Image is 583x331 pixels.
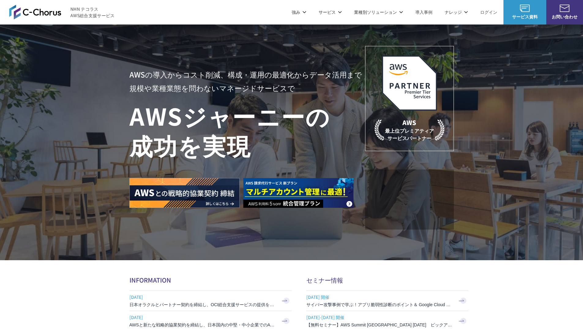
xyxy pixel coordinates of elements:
[503,13,546,20] span: サービス資料
[129,291,292,311] a: [DATE] 日本オラクルとパートナー契約を締結し、OCI総合支援サービスの提供を開始
[129,276,292,284] h2: INFORMATION
[306,322,453,328] h3: 【無料セミナー】AWS Summit [GEOGRAPHIC_DATA] [DATE] ピックアップセッション
[306,302,453,308] h3: サイバー攻撃事例で学ぶ！アプリ脆弱性診断のポイント＆ Google Cloud セキュリティ対策
[319,9,342,15] p: サービス
[377,179,442,223] img: 契約件数
[129,311,292,331] a: [DATE] AWSと新たな戦略的協業契約を締結し、日本国内の中堅・中小企業でのAWS活用を加速
[306,311,469,331] a: [DATE]-[DATE] 開催 【無料セミナー】AWS Summit [GEOGRAPHIC_DATA] [DATE] ピックアップセッション
[129,322,276,328] h3: AWSと新たな戦略的協業契約を締結し、日本国内の中堅・中小企業でのAWS活用を加速
[480,9,497,15] a: ログイン
[546,13,583,20] span: お問い合わせ
[129,292,276,302] span: [DATE]
[306,313,453,322] span: [DATE]-[DATE] 開催
[9,5,115,19] a: AWS総合支援サービス C-Chorus NHN テコラスAWS総合支援サービス
[382,55,437,111] img: AWSプレミアティアサービスパートナー
[375,118,444,142] p: 最上位プレミアティア サービスパートナー
[292,9,306,15] p: 強み
[306,291,469,311] a: [DATE] 開催 サイバー攻撃事例で学ぶ！アプリ脆弱性診断のポイント＆ Google Cloud セキュリティ対策
[402,118,416,127] em: AWS
[520,5,530,12] img: AWS総合支援サービス C-Chorus サービス資料
[306,276,469,284] h2: セミナー情報
[415,9,432,15] a: 導入事例
[445,9,468,15] p: ナレッジ
[306,292,453,302] span: [DATE] 開催
[560,5,570,12] img: お問い合わせ
[243,178,353,208] img: AWS請求代行サービス 統合管理プラン
[9,5,61,19] img: AWS総合支援サービス C-Chorus
[129,313,276,322] span: [DATE]
[129,101,365,160] h1: AWS ジャーニーの 成功を実現
[129,302,276,308] h3: 日本オラクルとパートナー契約を締結し、OCI総合支援サービスの提供を開始
[70,6,115,19] span: NHN テコラス AWS総合支援サービス
[354,9,403,15] p: 業種別ソリューション
[129,68,365,95] p: AWSの導入からコスト削減、 構成・運用の最適化からデータ活用まで 規模や業種業態を問わない マネージドサービスで
[129,178,240,208] img: AWSとの戦略的協業契約 締結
